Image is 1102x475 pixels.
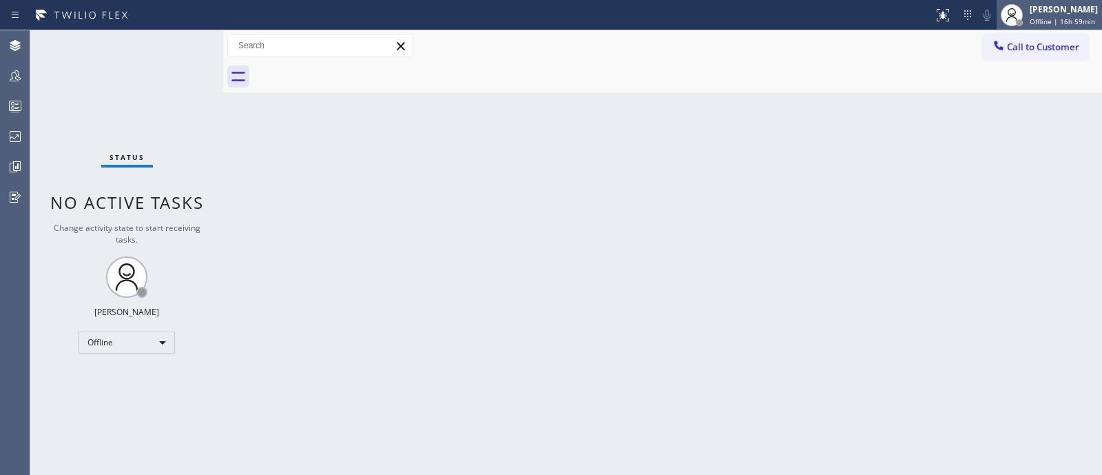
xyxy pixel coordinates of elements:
[228,34,413,57] input: Search
[983,34,1088,60] button: Call to Customer
[1030,3,1098,15] div: [PERSON_NAME]
[1030,17,1095,26] span: Offline | 16h 59min
[110,152,145,162] span: Status
[1007,41,1079,53] span: Call to Customer
[94,306,159,318] div: [PERSON_NAME]
[50,191,204,214] span: No active tasks
[79,332,175,354] div: Offline
[977,6,997,25] button: Mute
[54,222,200,245] span: Change activity state to start receiving tasks.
